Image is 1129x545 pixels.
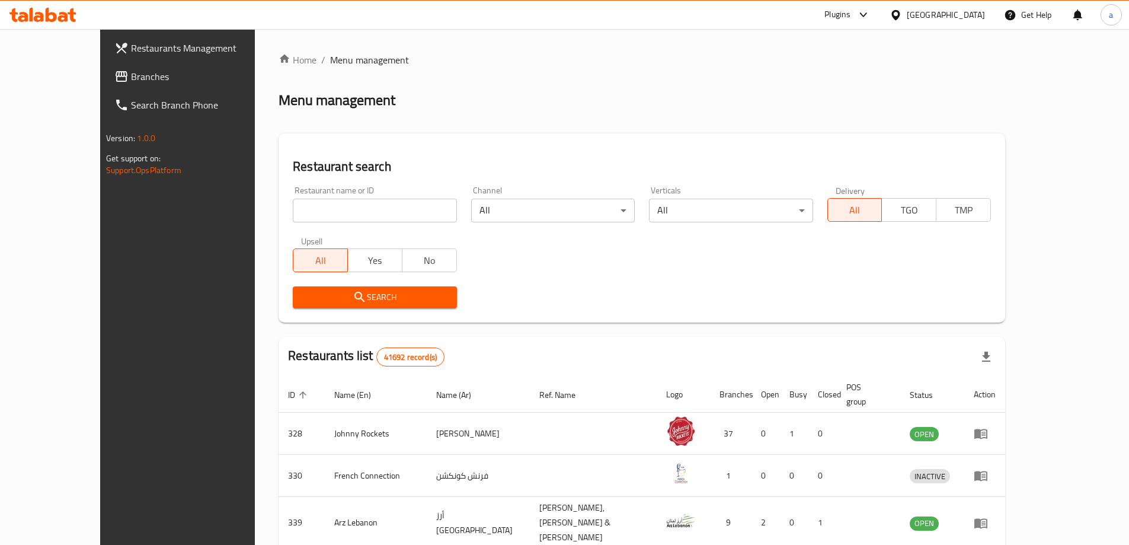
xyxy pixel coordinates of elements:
span: 41692 record(s) [377,352,444,363]
td: Johnny Rockets [325,413,427,455]
div: INACTIVE [910,469,950,483]
span: Search Branch Phone [131,98,279,112]
span: Version: [106,130,135,146]
div: OPEN [910,517,939,531]
label: Upsell [301,237,323,245]
div: All [471,199,635,222]
th: Open [751,377,780,413]
h2: Menu management [279,91,395,110]
button: Search [293,286,456,308]
span: Status [910,388,948,402]
button: All [293,248,348,272]
li: / [321,53,325,67]
button: All [827,198,882,222]
button: TGO [881,198,936,222]
div: Export file [972,343,1000,371]
span: Name (En) [334,388,386,402]
span: Ref. Name [539,388,591,402]
td: 1 [780,413,808,455]
td: 328 [279,413,325,455]
a: Support.OpsPlatform [106,162,181,178]
a: Restaurants Management [105,34,289,62]
span: 1.0.0 [137,130,155,146]
span: Name (Ar) [436,388,487,402]
span: Get support on: [106,151,161,166]
td: 0 [808,413,837,455]
th: Busy [780,377,808,413]
span: No [407,252,452,269]
th: Action [964,377,1005,413]
td: 0 [751,413,780,455]
th: Logo [657,377,710,413]
td: [PERSON_NAME] [427,413,530,455]
span: OPEN [910,428,939,441]
nav: breadcrumb [279,53,1005,67]
span: INACTIVE [910,470,950,483]
td: فرنش كونكشن [427,455,530,497]
div: Menu [974,468,996,483]
img: Arz Lebanon [666,506,696,536]
span: Search [302,290,447,305]
span: OPEN [910,517,939,530]
span: All [298,252,343,269]
div: Plugins [824,8,850,22]
td: 1 [710,455,751,497]
td: 0 [751,455,780,497]
input: Search for restaurant name or ID.. [293,199,456,222]
button: Yes [347,248,402,272]
span: Menu management [330,53,409,67]
span: Branches [131,69,279,84]
button: TMP [936,198,991,222]
span: ID [288,388,311,402]
td: 37 [710,413,751,455]
div: [GEOGRAPHIC_DATA] [907,8,985,21]
button: No [402,248,457,272]
th: Closed [808,377,837,413]
td: 330 [279,455,325,497]
h2: Restaurant search [293,158,991,176]
td: 0 [808,455,837,497]
span: a [1109,8,1113,21]
td: French Connection [325,455,427,497]
div: Total records count [376,348,444,366]
a: Home [279,53,316,67]
label: Delivery [836,186,865,195]
img: French Connection [666,458,696,488]
h2: Restaurants list [288,347,444,366]
span: POS group [846,380,886,409]
td: 0 [780,455,808,497]
th: Branches [710,377,751,413]
span: All [833,202,878,219]
div: All [649,199,813,222]
span: Restaurants Management [131,41,279,55]
img: Johnny Rockets [666,416,696,446]
div: Menu [974,516,996,530]
span: TGO [887,202,932,219]
a: Search Branch Phone [105,91,289,119]
div: Menu [974,426,996,441]
span: TMP [941,202,986,219]
a: Branches [105,62,289,91]
span: Yes [353,252,398,269]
